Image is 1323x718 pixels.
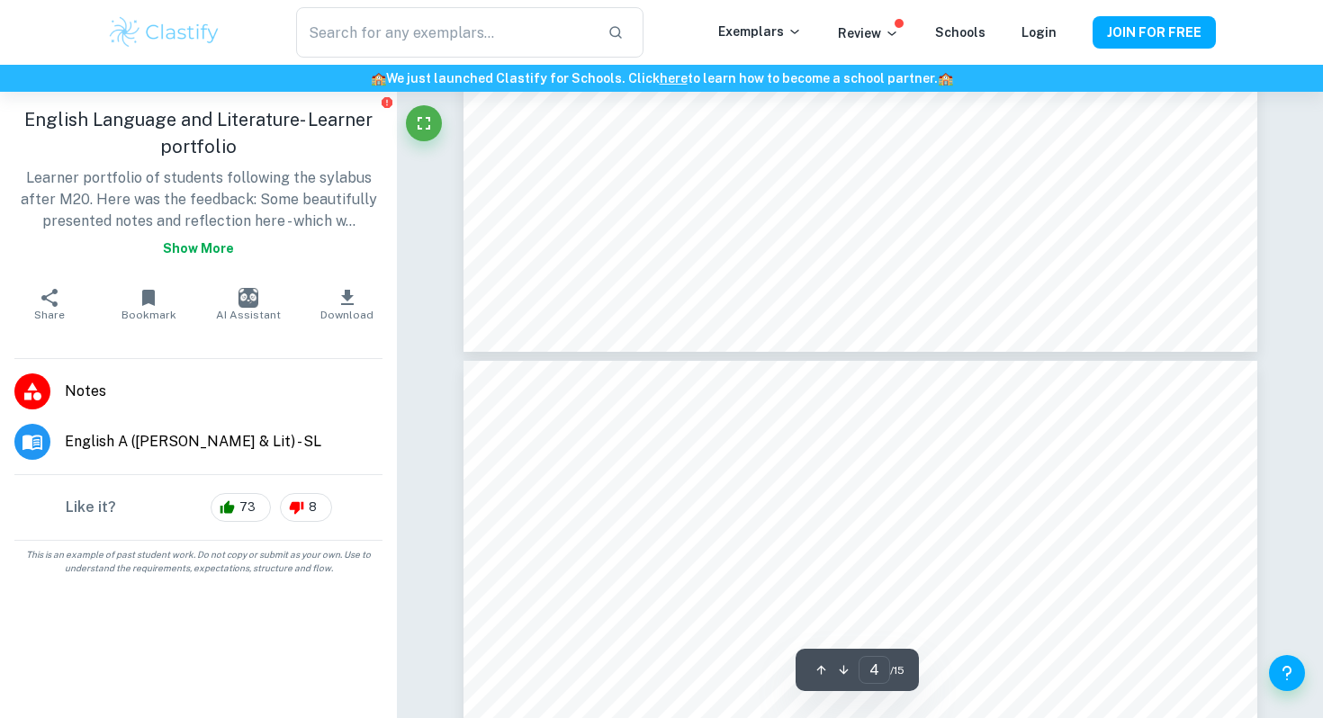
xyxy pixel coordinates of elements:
div: 73 [211,493,271,522]
span: Share [34,309,65,321]
a: Schools [935,25,985,40]
span: Notes [65,381,382,402]
button: Download [298,279,397,329]
button: Help and Feedback [1269,655,1305,691]
button: Report issue [380,95,393,109]
span: Bookmark [121,309,176,321]
p: Learner portfolio of students following the sylabus after M20. Here was the feedback: Some beauti... [14,167,382,265]
a: here [660,71,688,85]
span: AI Assistant [216,309,281,321]
span: 8 [299,498,327,516]
span: 🏫 [938,71,953,85]
h6: We just launched Clastify for Schools. Click to learn how to become a school partner. [4,68,1319,88]
button: JOIN FOR FREE [1093,16,1216,49]
div: 8 [280,493,332,522]
p: Review [838,23,899,43]
span: Download [320,309,373,321]
h6: Like it? [66,497,116,518]
button: AI Assistant [199,279,298,329]
button: Show more [156,232,241,265]
span: This is an example of past student work. Do not copy or submit as your own. Use to understand the... [7,548,390,575]
button: Fullscreen [406,105,442,141]
button: Bookmark [99,279,198,329]
p: Exemplars [718,22,802,41]
input: Search for any exemplars... [296,7,593,58]
img: AI Assistant [238,288,258,308]
img: Clastify logo [107,14,221,50]
a: Login [1021,25,1057,40]
span: / 15 [890,662,904,678]
span: 🏫 [371,71,386,85]
h1: English Language and Literature- Learner portfolio [14,106,382,160]
span: 73 [229,498,265,516]
span: English A ([PERSON_NAME] & Lit) - SL [65,431,382,453]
